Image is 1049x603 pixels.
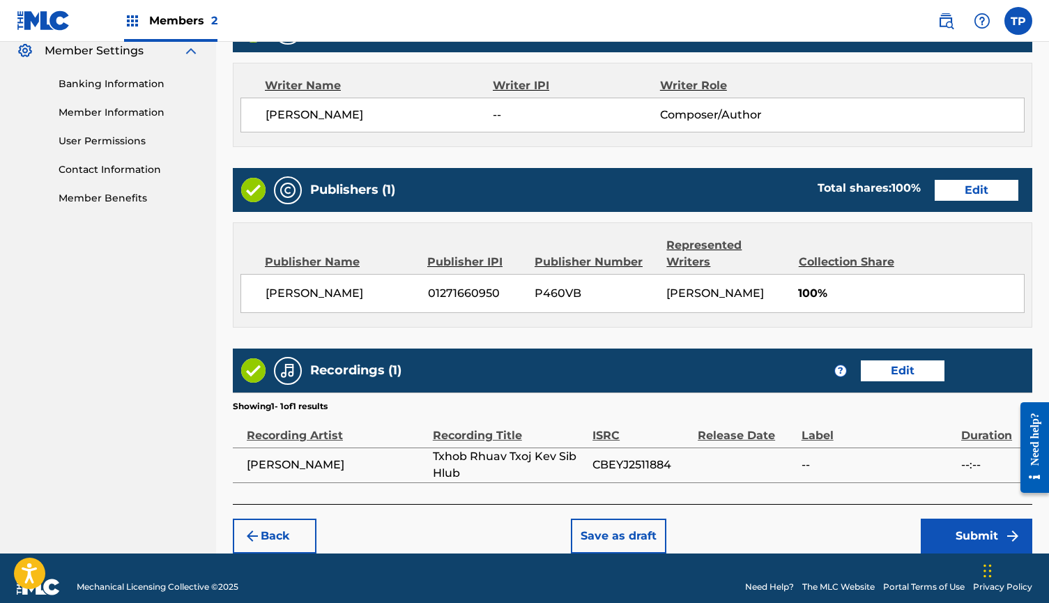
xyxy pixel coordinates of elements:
span: [PERSON_NAME] [266,285,418,302]
span: Mechanical Licensing Collective © 2025 [77,581,238,593]
a: Portal Terms of Use [883,581,965,593]
iframe: Resource Center [1010,390,1049,505]
a: Contact Information [59,162,199,177]
img: help [974,13,990,29]
div: Drag [983,550,992,592]
a: Need Help? [745,581,794,593]
span: Composer/Author [660,107,812,123]
div: Release Date [698,413,795,444]
div: Duration [961,413,1025,444]
div: Recording Title [433,413,585,444]
a: Member Benefits [59,191,199,206]
div: ISRC [592,413,691,444]
div: Collection Share [799,254,913,270]
div: Publisher IPI [427,254,524,270]
div: User Menu [1004,7,1032,35]
div: Writer Name [265,77,493,94]
img: Recordings [280,362,296,379]
span: --:-- [961,457,1025,473]
img: f7272a7cc735f4ea7f67.svg [1004,528,1021,544]
div: Help [968,7,996,35]
img: logo [17,579,60,595]
div: Writer Role [660,77,812,94]
span: [PERSON_NAME] [266,107,493,123]
button: Save as draft [571,519,666,554]
div: Label [802,413,954,444]
span: 100 % [891,181,921,194]
button: Submit [921,519,1032,554]
img: Valid [241,178,266,202]
p: Showing 1 - 1 of 1 results [233,400,328,413]
img: search [937,13,954,29]
img: MLC Logo [17,10,70,31]
a: User Permissions [59,134,199,148]
span: 01271660950 [428,285,525,302]
img: 7ee5dd4eb1f8a8e3ef2f.svg [244,528,261,544]
button: Edit [935,180,1018,201]
iframe: Chat Widget [979,536,1049,603]
span: Member Settings [45,43,144,59]
span: -- [493,107,659,123]
button: Edit [861,360,944,381]
a: Banking Information [59,77,199,91]
h5: Recordings (1) [310,362,401,379]
a: The MLC Website [802,581,875,593]
div: Publisher Number [535,254,656,270]
span: Members [149,13,217,29]
span: [PERSON_NAME] [247,457,426,473]
span: [PERSON_NAME] [666,287,764,300]
div: Represented Writers [666,237,788,270]
img: expand [183,43,199,59]
div: Total shares: [818,180,921,197]
a: Public Search [932,7,960,35]
span: ? [835,365,846,376]
a: Privacy Policy [973,581,1032,593]
span: P460VB [535,285,656,302]
button: Back [233,519,316,554]
span: -- [802,457,954,473]
div: Writer IPI [493,77,660,94]
img: Top Rightsholders [124,13,141,29]
span: 2 [211,14,217,27]
img: Publishers [280,182,296,199]
img: Valid [241,358,266,383]
div: Publisher Name [265,254,417,270]
h5: Publishers (1) [310,182,395,198]
img: Member Settings [17,43,33,59]
a: Member Information [59,105,199,120]
span: Txhob Rhuav Txoj Kev Sib Hlub [433,448,585,482]
div: Recording Artist [247,413,426,444]
span: 100% [798,285,1024,302]
span: CBEYJ2511884 [592,457,691,473]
